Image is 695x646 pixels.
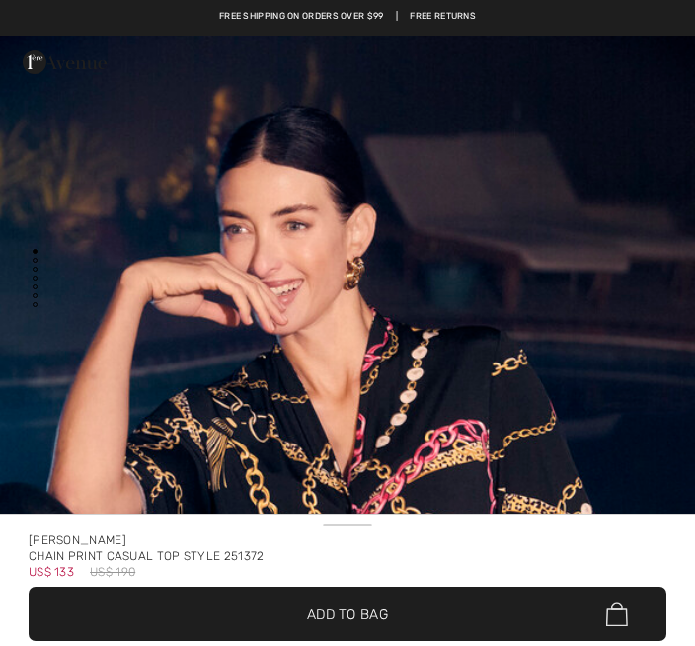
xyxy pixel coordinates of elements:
[396,10,398,24] span: |
[29,587,666,641] button: Add to Bag
[29,532,666,548] div: [PERSON_NAME]
[29,558,74,579] span: US$ 133
[219,10,384,24] a: Free shipping on orders over $99
[307,604,388,624] span: Add to Bag
[29,548,666,564] div: Chain Print Casual Top Style 251372
[23,53,107,70] a: 1ère Avenue
[90,564,135,580] span: US$ 190
[410,10,476,24] a: Free Returns
[23,42,107,82] img: 1ère Avenue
